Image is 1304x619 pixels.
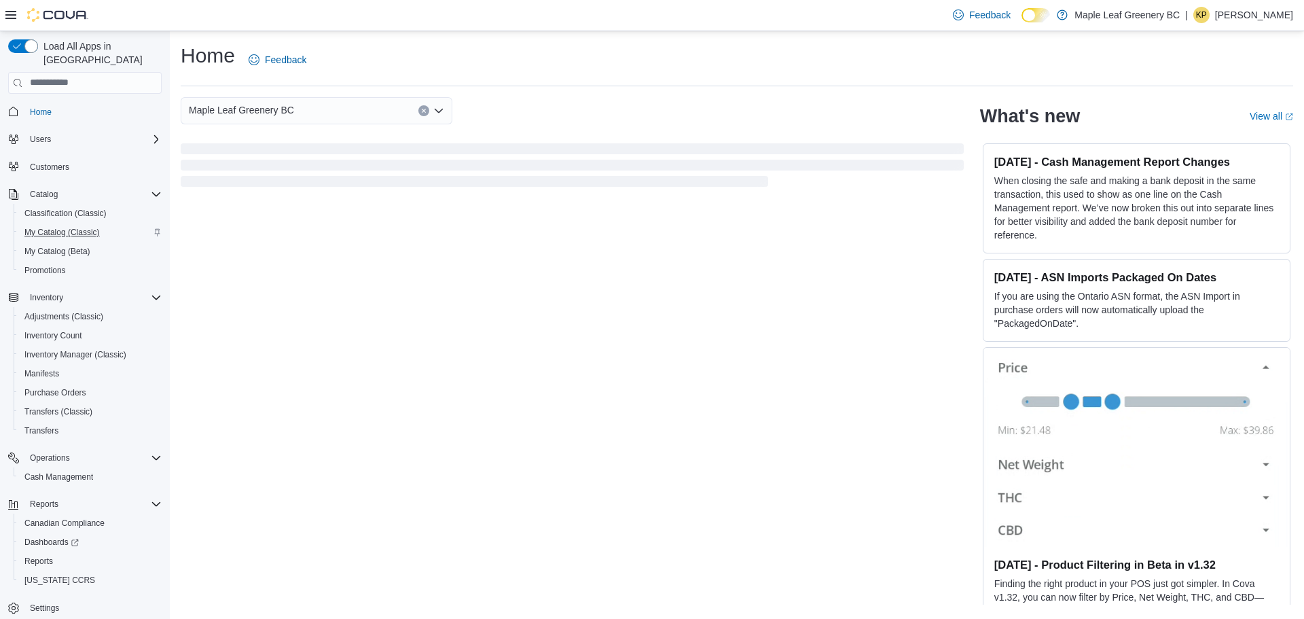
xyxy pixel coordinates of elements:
span: Users [30,134,51,145]
a: Canadian Compliance [19,515,110,531]
input: Dark Mode [1021,8,1050,22]
a: Classification (Classic) [19,205,112,222]
a: Feedback [947,1,1016,29]
span: Operations [24,450,162,466]
button: Catalog [24,186,63,202]
span: Promotions [19,262,162,279]
span: [US_STATE] CCRS [24,575,95,586]
button: Inventory [3,288,167,307]
span: Reports [19,553,162,569]
span: Loading [181,146,964,190]
a: Inventory Manager (Classic) [19,347,132,363]
a: Transfers (Classic) [19,404,98,420]
button: Inventory [24,289,69,306]
span: Canadian Compliance [24,518,105,529]
button: Operations [24,450,75,466]
button: Promotions [14,261,167,280]
span: Classification (Classic) [24,208,107,219]
span: Transfers (Classic) [24,406,92,417]
p: When closing the safe and making a bank deposit in the same transaction, this used to show as one... [994,174,1279,242]
a: My Catalog (Classic) [19,224,105,241]
span: Feedback [265,53,306,67]
span: Catalog [30,189,58,200]
a: Purchase Orders [19,385,92,401]
span: Feedback [969,8,1011,22]
button: Cash Management [14,467,167,487]
button: Transfers [14,421,167,440]
button: Users [24,131,56,147]
span: Dashboards [24,537,79,548]
button: Open list of options [433,105,444,116]
span: Inventory Count [24,330,82,341]
p: [PERSON_NAME] [1215,7,1293,23]
span: Load All Apps in [GEOGRAPHIC_DATA] [38,39,162,67]
span: Home [30,107,52,118]
h1: Home [181,42,235,69]
h2: What's new [980,105,1080,127]
button: Inventory Manager (Classic) [14,345,167,364]
button: My Catalog (Beta) [14,242,167,261]
p: | [1185,7,1188,23]
h3: [DATE] - Cash Management Report Changes [994,155,1279,169]
p: Maple Leaf Greenery BC [1074,7,1180,23]
span: My Catalog (Classic) [24,227,100,238]
span: Purchase Orders [24,387,86,398]
button: Manifests [14,364,167,383]
a: Customers [24,159,75,175]
a: [US_STATE] CCRS [19,572,101,588]
span: Dashboards [19,534,162,550]
span: Manifests [19,366,162,382]
span: Operations [30,453,70,463]
a: Cash Management [19,469,98,485]
span: My Catalog (Classic) [19,224,162,241]
span: Inventory Count [19,328,162,344]
span: Customers [24,158,162,175]
span: My Catalog (Beta) [19,243,162,260]
button: Adjustments (Classic) [14,307,167,326]
span: Inventory [30,292,63,303]
span: Dark Mode [1021,22,1022,23]
span: Canadian Compliance [19,515,162,531]
button: Purchase Orders [14,383,167,402]
button: Customers [3,157,167,177]
button: Reports [3,495,167,514]
img: Cova [27,8,88,22]
a: Dashboards [14,533,167,552]
button: Users [3,130,167,149]
h3: [DATE] - Product Filtering in Beta in v1.32 [994,558,1279,571]
a: Promotions [19,262,71,279]
span: Inventory Manager (Classic) [24,349,126,360]
span: Transfers (Classic) [19,404,162,420]
span: Inventory [24,289,162,306]
span: Adjustments (Classic) [24,311,103,322]
span: Reports [24,496,162,512]
span: Transfers [24,425,58,436]
a: Dashboards [19,534,84,550]
span: Adjustments (Classic) [19,308,162,325]
a: Settings [24,600,65,616]
button: Settings [3,598,167,618]
p: If you are using the Ontario ASN format, the ASN Import in purchase orders will now automatically... [994,289,1279,330]
button: Classification (Classic) [14,204,167,223]
a: Inventory Count [19,328,88,344]
button: Catalog [3,185,167,204]
button: Canadian Compliance [14,514,167,533]
span: Manifests [24,368,59,379]
a: My Catalog (Beta) [19,243,96,260]
span: Settings [30,603,59,614]
button: Home [3,102,167,122]
button: [US_STATE] CCRS [14,571,167,590]
div: Krystle Parsons [1193,7,1210,23]
span: Transfers [19,423,162,439]
span: Classification (Classic) [19,205,162,222]
span: Users [24,131,162,147]
h3: [DATE] - ASN Imports Packaged On Dates [994,270,1279,284]
span: Customers [30,162,69,173]
span: Washington CCRS [19,572,162,588]
a: Manifests [19,366,65,382]
span: Inventory Manager (Classic) [19,347,162,363]
a: Reports [19,553,58,569]
span: Reports [30,499,58,510]
span: Maple Leaf Greenery BC [189,102,294,118]
button: Operations [3,448,167,467]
